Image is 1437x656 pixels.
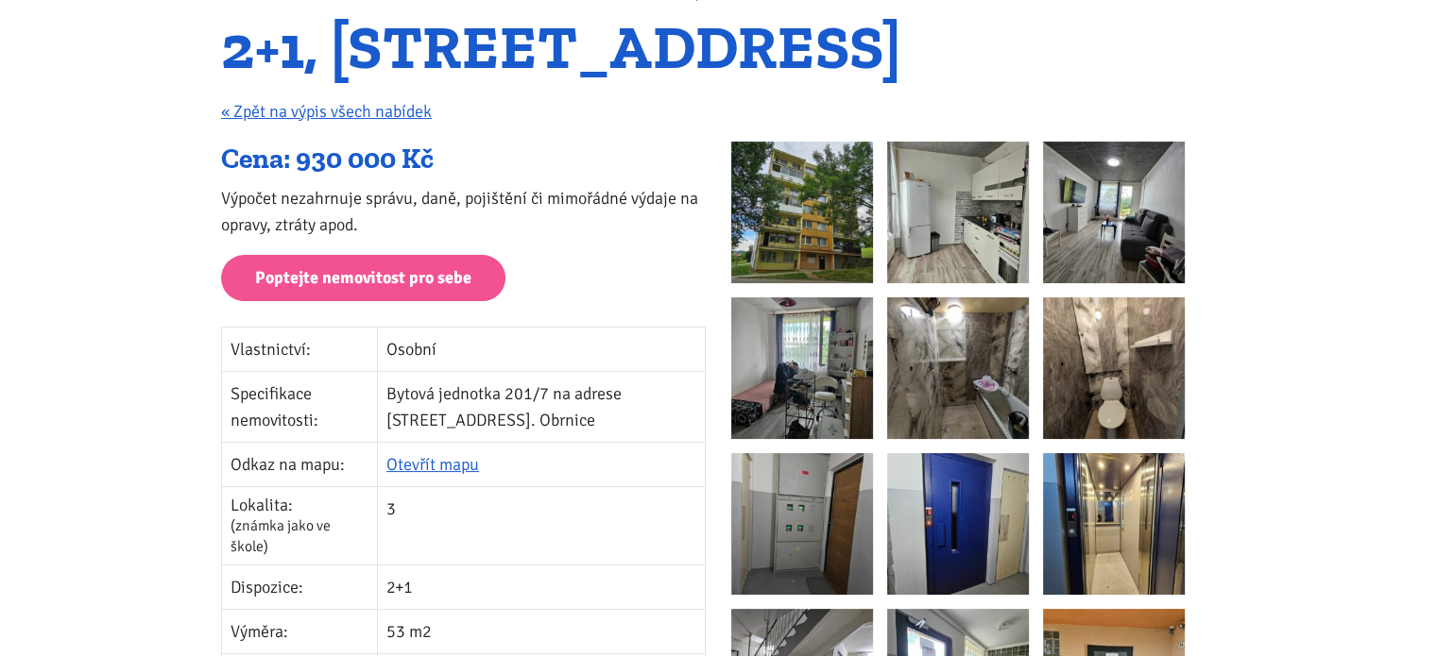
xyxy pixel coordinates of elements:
[222,442,378,486] td: Odkaz na mapu:
[222,327,378,371] td: Vlastnictví:
[378,610,706,654] td: 53 m2
[378,371,706,442] td: Bytová jednotka 201/7 na adrese [STREET_ADDRESS]. Obrnice
[221,101,432,122] a: « Zpět na výpis všech nabídek
[386,454,479,475] a: Otevřít mapu
[222,610,378,654] td: Výměra:
[221,22,1216,74] h1: 2+1, [STREET_ADDRESS]
[222,371,378,442] td: Specifikace nemovitosti:
[378,565,706,610] td: 2+1
[221,255,505,301] a: Poptejte nemovitost pro sebe
[222,486,378,565] td: Lokalita:
[231,516,331,556] span: (známka jako ve škole)
[378,327,706,371] td: Osobní
[221,142,706,177] div: Cena: 930 000 Kč
[221,185,706,238] p: Výpočet nezahrnuje správu, daně, pojištění či mimořádné výdaje na opravy, ztráty apod.
[222,565,378,610] td: Dispozice:
[378,486,706,565] td: 3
